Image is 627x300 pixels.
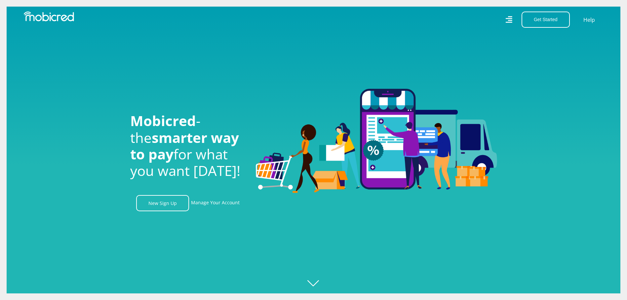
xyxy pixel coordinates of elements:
[256,89,497,193] img: Welcome to Mobicred
[522,12,570,28] button: Get Started
[130,111,196,130] span: Mobicred
[191,195,240,211] a: Manage Your Account
[583,16,595,24] a: Help
[136,195,189,211] a: New Sign Up
[24,12,74,21] img: Mobicred
[130,113,246,179] h1: - the for what you want [DATE]!
[130,128,239,163] span: smarter way to pay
